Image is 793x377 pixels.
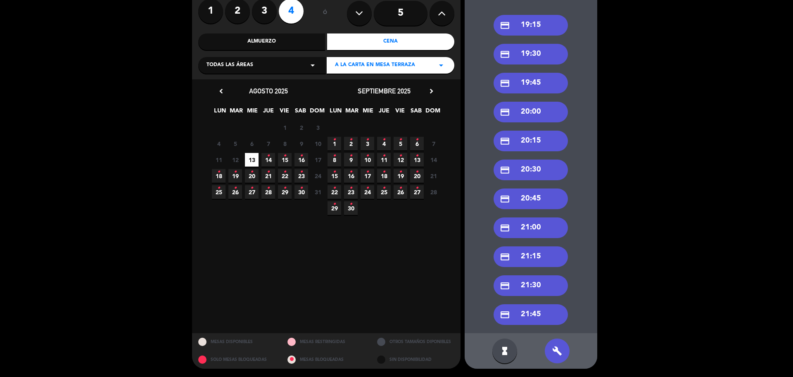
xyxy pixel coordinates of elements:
span: VIE [278,106,291,119]
i: • [415,165,418,179]
i: credit_card [500,281,510,291]
span: VIE [393,106,407,119]
span: 27 [245,185,259,199]
div: Almuerzo [198,33,325,50]
i: • [333,149,336,162]
i: • [382,133,385,146]
span: 4 [377,137,391,150]
span: 19 [394,169,407,183]
span: 2 [294,121,308,134]
span: 8 [328,153,341,167]
i: hourglass_full [500,346,510,356]
span: 17 [311,153,325,167]
i: • [333,181,336,195]
i: • [349,165,352,179]
div: 20:45 [494,188,568,209]
span: 16 [344,169,358,183]
div: SIN DISPONIBILIDAD [371,351,461,369]
span: 30 [294,185,308,199]
span: 3 [311,121,325,134]
span: 25 [212,185,226,199]
span: 21 [427,169,440,183]
span: 10 [311,137,325,150]
div: 19:30 [494,44,568,64]
span: 11 [377,153,391,167]
span: 24 [311,169,325,183]
span: SAB [409,106,423,119]
i: • [250,181,253,195]
i: build [552,346,562,356]
span: 9 [294,137,308,150]
span: 7 [427,137,440,150]
span: 5 [394,137,407,150]
span: JUE [261,106,275,119]
i: • [349,181,352,195]
i: • [217,165,220,179]
i: credit_card [500,49,510,60]
i: • [234,181,237,195]
span: 19 [228,169,242,183]
i: • [267,165,270,179]
span: MIE [361,106,375,119]
i: • [399,181,402,195]
i: credit_card [500,78,510,88]
span: 2 [344,137,358,150]
span: 25 [377,185,391,199]
span: 30 [344,201,358,215]
span: 15 [328,169,341,183]
i: arrow_drop_down [308,60,318,70]
i: • [283,149,286,162]
span: 6 [245,137,259,150]
div: 19:45 [494,73,568,93]
i: credit_card [500,223,510,233]
span: 28 [427,185,440,199]
div: 20:30 [494,160,568,180]
span: 7 [261,137,275,150]
i: credit_card [500,136,510,146]
i: chevron_left [217,87,226,95]
div: 21:45 [494,304,568,325]
i: • [300,181,303,195]
i: • [234,165,237,179]
span: 14 [261,153,275,167]
i: credit_card [500,310,510,320]
span: MAR [345,106,359,119]
div: OTROS TAMAÑOS DIPONIBLES [371,333,461,351]
span: 23 [344,185,358,199]
i: • [382,181,385,195]
div: 21:00 [494,217,568,238]
span: MIE [245,106,259,119]
i: • [399,165,402,179]
span: 17 [361,169,374,183]
span: 8 [278,137,292,150]
span: 22 [328,185,341,199]
div: MESAS BLOQUEADAS [281,351,371,369]
i: • [333,198,336,211]
span: SAB [294,106,307,119]
i: • [399,133,402,146]
div: SOLO MESAS BLOQUEADAS [192,351,282,369]
span: septiembre 2025 [358,87,411,95]
div: 20:15 [494,131,568,151]
span: 29 [328,201,341,215]
span: Todas las áreas [207,61,253,69]
span: DOM [425,106,439,119]
i: • [333,133,336,146]
span: 31 [311,185,325,199]
span: 20 [245,169,259,183]
span: 15 [278,153,292,167]
i: • [366,181,369,195]
i: • [349,133,352,146]
span: 5 [228,137,242,150]
i: credit_card [500,252,510,262]
i: arrow_drop_down [436,60,446,70]
span: LUN [329,106,342,119]
span: 26 [394,185,407,199]
span: 10 [361,153,374,167]
i: • [366,133,369,146]
span: 12 [228,153,242,167]
i: credit_card [500,165,510,175]
span: JUE [377,106,391,119]
div: MESAS RESTRINGIDAS [281,333,371,351]
div: 21:15 [494,246,568,267]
